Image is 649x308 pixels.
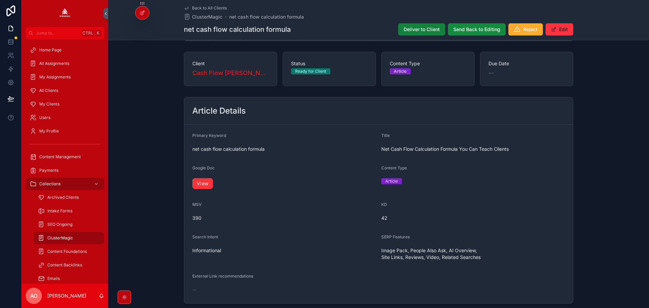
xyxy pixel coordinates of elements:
[47,292,86,299] p: [PERSON_NAME]
[192,105,246,116] h2: Article Details
[47,208,72,214] span: Intake Forms
[546,23,573,35] button: Edit
[36,30,79,36] span: Jump to...
[47,222,72,227] span: SEO Ongoing
[488,68,494,78] span: --
[39,168,58,173] span: Payments
[192,274,253,279] span: External Link recommendations
[34,245,104,258] a: Content Foundations
[26,178,104,190] a: Collections
[192,146,376,152] span: net cash flow calculation formula
[30,292,38,300] span: AO
[394,68,407,74] div: Article
[381,215,565,221] span: 42
[192,14,222,20] span: ClusterMagic
[192,68,269,78] a: Cash Flow [PERSON_NAME]
[192,133,226,138] span: Primary Keyword
[26,125,104,137] a: My Profile
[398,23,445,35] button: Deliver to Client
[192,215,376,221] span: 390
[47,276,60,281] span: Emails
[184,14,222,20] a: ClusterMagic
[508,23,543,35] button: Reject
[381,133,390,138] span: Title
[39,154,81,160] span: Content Management
[184,5,227,11] a: Back to All Clients
[39,61,69,66] span: All Assignments
[381,165,407,170] span: Content Type
[192,165,215,170] span: Google Doc
[26,27,104,39] button: Jump to...CtrlK
[295,68,326,74] div: Ready for Client
[192,202,202,207] span: MSV
[22,39,108,284] div: scrollable content
[95,30,101,36] span: K
[488,60,565,67] span: Due Date
[192,247,376,254] span: Informational
[39,74,71,80] span: My Assignments
[192,286,196,293] span: --
[26,112,104,124] a: Users
[26,164,104,176] a: Payments
[34,218,104,231] a: SEO Ongoing
[47,262,82,268] span: Content Backlinks
[381,146,565,152] span: Net Cash Flow Calculation Formula You Can Teach Clients
[34,205,104,217] a: Intake Forms
[448,23,506,35] button: Send Back to Editing
[381,247,565,261] span: Image Pack, People Also Ask, AI Overview, Site Links, Reviews, Video, Related Searches
[39,128,59,134] span: My Profile
[59,8,70,19] img: App logo
[26,85,104,97] a: All Clients
[82,30,94,37] span: Ctrl
[26,151,104,163] a: Content Management
[291,60,367,67] span: Status
[39,101,59,107] span: My Clients
[381,234,410,239] span: SERP Features
[404,26,440,33] span: Deliver to Client
[47,235,73,241] span: ClusterMagic
[34,273,104,285] a: Emails
[192,60,269,67] span: Client
[26,71,104,83] a: My Assignments
[229,14,304,20] a: net cash flow calculation formula
[34,191,104,204] a: Archived Clients
[39,181,61,187] span: Collections
[26,57,104,70] a: All Assignments
[34,259,104,271] a: Content Backlinks
[385,178,398,184] div: Article
[34,232,104,244] a: ClusterMagic
[390,60,466,67] span: Content Type
[192,178,213,189] a: View
[192,234,218,239] span: Search Intent
[184,25,291,34] h1: net cash flow calculation formula
[453,26,500,33] span: Send Back to Editing
[39,47,62,53] span: Home Page
[26,98,104,110] a: My Clients
[39,88,58,93] span: All Clients
[523,26,537,33] span: Reject
[39,115,50,120] span: Users
[192,5,227,11] span: Back to All Clients
[26,44,104,56] a: Home Page
[381,202,387,207] span: KD
[47,249,87,254] span: Content Foundations
[47,195,79,200] span: Archived Clients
